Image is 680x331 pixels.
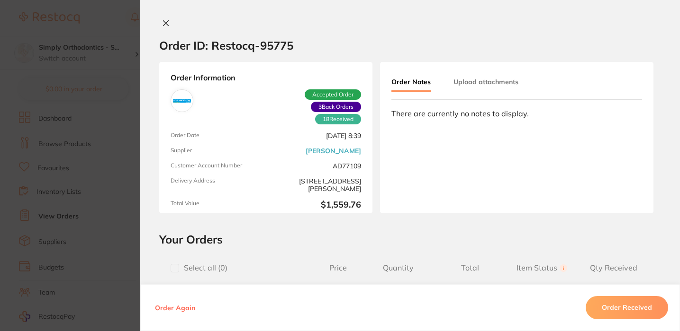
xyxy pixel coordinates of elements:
[270,162,361,170] span: AD77109
[171,147,262,155] span: Supplier
[171,132,262,139] span: Order Date
[173,92,191,110] img: Adam Dental
[306,147,361,155] a: [PERSON_NAME]
[179,263,227,272] span: Select all ( 0 )
[453,73,518,90] button: Upload attachments
[578,263,650,272] span: Qty Received
[171,200,262,210] span: Total Value
[506,263,578,272] span: Item Status
[159,38,293,52] h2: Order ID: Restocq- 95775
[434,263,506,272] span: Total
[159,232,661,246] h2: Your Orders
[314,263,362,272] span: Price
[152,304,198,312] button: Order Again
[391,73,431,92] button: Order Notes
[315,114,361,124] span: Received
[270,177,361,192] span: [STREET_ADDRESS][PERSON_NAME]
[270,132,361,139] span: [DATE] 8:39
[305,89,361,100] span: Accepted Order
[391,109,642,118] div: There are currently no notes to display.
[362,263,434,272] span: Quantity
[311,102,361,112] span: Back orders
[586,296,668,319] button: Order Received
[270,200,361,210] b: $1,559.76
[171,162,262,170] span: Customer Account Number
[171,177,262,192] span: Delivery Address
[171,73,361,82] strong: Order Information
